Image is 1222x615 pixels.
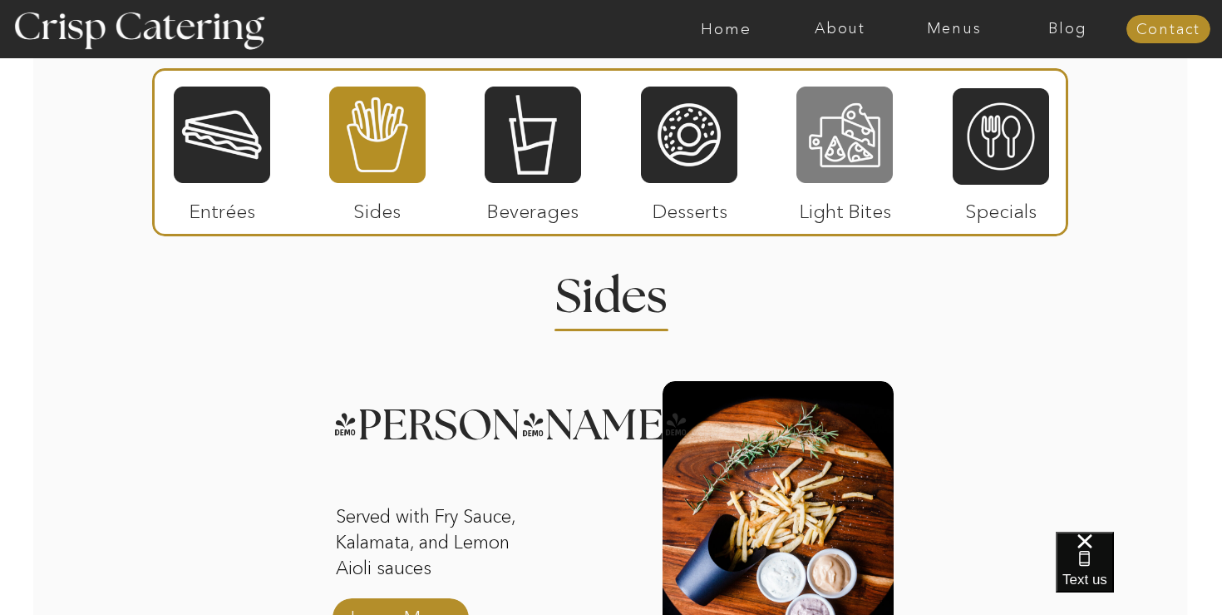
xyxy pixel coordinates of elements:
iframe: podium webchat widget bubble [1056,532,1222,615]
p: Beverages [477,183,588,231]
a: Blog [1011,21,1125,37]
a: Home [669,21,783,37]
a: About [783,21,897,37]
h2: Sides [530,274,692,306]
p: Entrées [167,183,278,231]
p: Sides [322,183,432,231]
p: Light Bites [790,183,900,231]
a: Menus [897,21,1011,37]
a: Contact [1126,22,1210,38]
p: Specials [945,183,1056,231]
p: Desserts [634,183,745,231]
h3: [PERSON_NAME] [333,404,638,425]
p: Served with Fry Sauce, Kalamata, and Lemon Aioli sauces [336,504,549,584]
